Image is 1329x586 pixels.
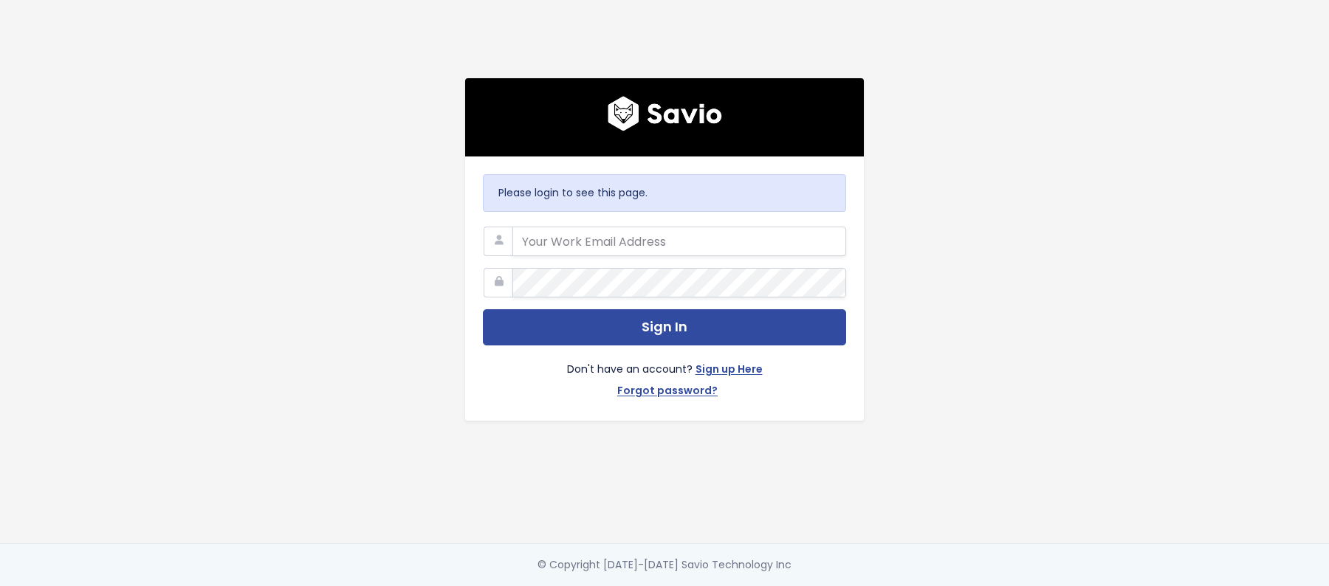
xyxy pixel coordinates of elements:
[608,96,722,131] img: logo600x187.a314fd40982d.png
[617,382,718,403] a: Forgot password?
[696,360,763,382] a: Sign up Here
[498,184,831,202] p: Please login to see this page.
[512,227,846,256] input: Your Work Email Address
[483,309,846,345] button: Sign In
[483,345,846,403] div: Don't have an account?
[538,556,791,574] div: © Copyright [DATE]-[DATE] Savio Technology Inc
